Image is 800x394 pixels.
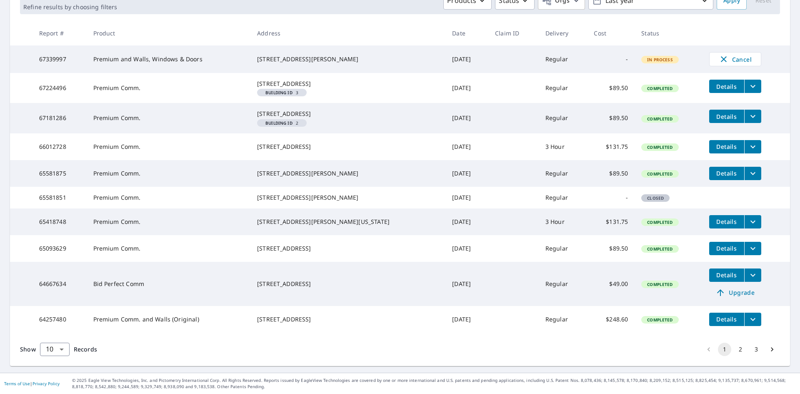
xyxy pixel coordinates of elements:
[750,343,763,356] button: Go to page 3
[714,169,739,177] span: Details
[87,306,251,333] td: Premium Comm. and Walls (Original)
[734,343,747,356] button: Go to page 2
[709,286,761,299] a: Upgrade
[539,187,587,208] td: Regular
[539,306,587,333] td: Regular
[40,343,70,356] div: Show 10 records
[539,208,587,235] td: 3 Hour
[709,167,744,180] button: detailsBtn-65581875
[709,52,761,66] button: Cancel
[445,73,488,103] td: [DATE]
[709,110,744,123] button: detailsBtn-67181286
[709,215,744,228] button: detailsBtn-65418748
[32,381,60,386] a: Privacy Policy
[445,45,488,73] td: [DATE]
[445,160,488,187] td: [DATE]
[709,80,744,93] button: detailsBtn-67224496
[250,21,445,45] th: Address
[718,343,731,356] button: page 1
[744,140,761,153] button: filesDropdownBtn-66012728
[709,313,744,326] button: detailsBtn-64257480
[40,338,70,361] div: 10
[714,288,756,298] span: Upgrade
[257,193,439,202] div: [STREET_ADDRESS][PERSON_NAME]
[257,110,439,118] div: [STREET_ADDRESS]
[32,306,87,333] td: 64257480
[744,242,761,255] button: filesDropdownBtn-65093629
[445,103,488,133] td: [DATE]
[765,343,779,356] button: Go to next page
[87,133,251,160] td: Premium Comm.
[587,262,635,306] td: $49.00
[744,269,761,282] button: filesDropdownBtn-64667634
[714,218,739,226] span: Details
[257,315,439,324] div: [STREET_ADDRESS]
[635,21,702,45] th: Status
[539,45,587,73] td: Regular
[445,133,488,160] td: [DATE]
[642,219,677,225] span: Completed
[445,306,488,333] td: [DATE]
[744,167,761,180] button: filesDropdownBtn-65581875
[714,244,739,252] span: Details
[32,262,87,306] td: 64667634
[87,187,251,208] td: Premium Comm.
[87,235,251,262] td: Premium Comm.
[642,246,677,252] span: Completed
[32,103,87,133] td: 67181286
[265,121,292,125] em: Building ID
[642,281,677,287] span: Completed
[32,133,87,160] td: 66012728
[257,218,439,226] div: [STREET_ADDRESS][PERSON_NAME][US_STATE]
[642,171,677,177] span: Completed
[714,315,739,323] span: Details
[744,313,761,326] button: filesDropdownBtn-64257480
[445,235,488,262] td: [DATE]
[744,80,761,93] button: filesDropdownBtn-67224496
[539,133,587,160] td: 3 Hour
[265,90,292,95] em: Building ID
[32,208,87,235] td: 65418748
[587,133,635,160] td: $131.75
[445,187,488,208] td: [DATE]
[714,113,739,120] span: Details
[714,271,739,279] span: Details
[714,143,739,151] span: Details
[32,235,87,262] td: 65093629
[32,45,87,73] td: 67339997
[445,21,488,45] th: Date
[4,381,60,386] p: |
[744,215,761,228] button: filesDropdownBtn-65418748
[87,73,251,103] td: Premium Comm.
[539,262,587,306] td: Regular
[87,208,251,235] td: Premium Comm.
[642,317,677,323] span: Completed
[718,54,752,64] span: Cancel
[642,116,677,122] span: Completed
[642,144,677,150] span: Completed
[87,262,251,306] td: Bid Perfect Comm
[587,306,635,333] td: $248.60
[587,45,635,73] td: -
[709,269,744,282] button: detailsBtn-64667634
[257,143,439,151] div: [STREET_ADDRESS]
[587,187,635,208] td: -
[260,90,303,95] span: 3
[539,73,587,103] td: Regular
[74,345,97,353] span: Records
[445,208,488,235] td: [DATE]
[539,21,587,45] th: Delivery
[32,73,87,103] td: 67224496
[23,3,117,11] p: Refine results by choosing filters
[257,80,439,88] div: [STREET_ADDRESS]
[87,160,251,187] td: Premium Comm.
[257,244,439,253] div: [STREET_ADDRESS]
[72,377,796,390] p: © 2025 Eagle View Technologies, Inc. and Pictometry International Corp. All Rights Reserved. Repo...
[488,21,539,45] th: Claim ID
[87,21,251,45] th: Product
[709,140,744,153] button: detailsBtn-66012728
[32,160,87,187] td: 65581875
[257,55,439,63] div: [STREET_ADDRESS][PERSON_NAME]
[714,83,739,90] span: Details
[701,343,780,356] nav: pagination navigation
